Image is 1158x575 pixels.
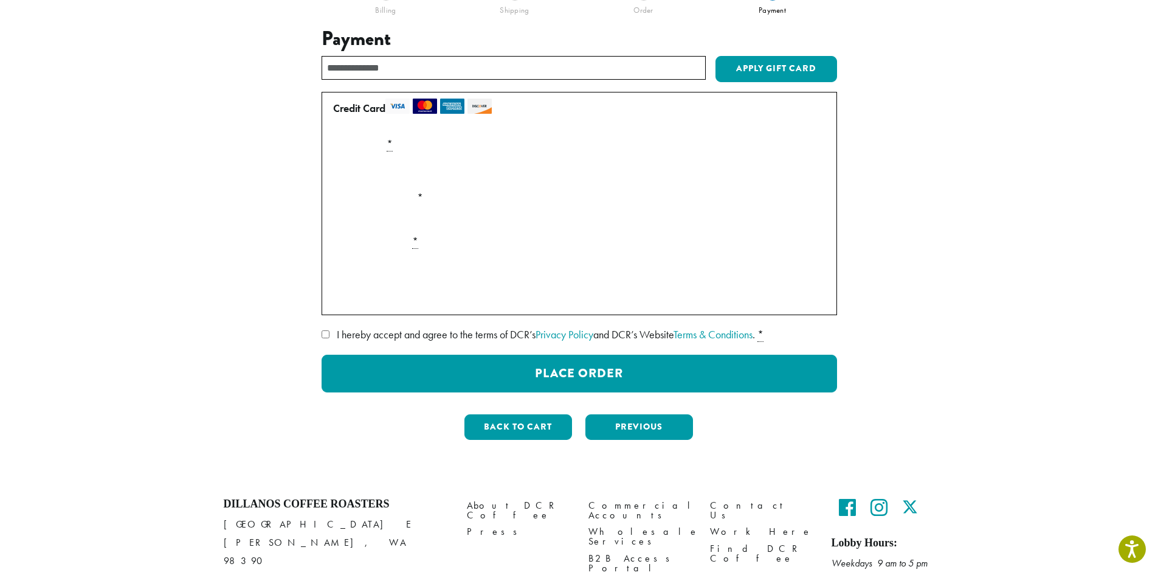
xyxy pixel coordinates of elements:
abbr: required [387,137,393,152]
img: amex [440,99,464,114]
a: Contact Us [710,498,813,524]
a: Wholesale Services [588,524,692,550]
button: Previous [585,414,693,440]
a: Commercial Accounts [588,498,692,524]
input: I hereby accept and agree to the terms of DCR’sPrivacy Policyand DCR’s WebsiteTerms & Conditions. * [322,330,329,338]
h4: Dillanos Coffee Roasters [224,498,449,511]
div: Order [579,1,708,15]
h5: Lobby Hours: [832,537,935,550]
a: Terms & Conditions [674,327,753,341]
img: discover [467,99,492,114]
button: Apply Gift Card [715,56,837,83]
a: Find DCR Coffee [710,540,813,566]
span: I hereby accept and agree to the terms of DCR’s and DCR’s Website . [337,327,755,341]
div: Shipping [450,1,579,15]
a: Privacy Policy [536,327,593,341]
a: Work Here [710,524,813,540]
button: Back to cart [464,414,572,440]
div: Payment [708,1,837,15]
abbr: required [412,234,418,249]
a: About DCR Coffee [467,498,570,524]
h3: Payment [322,27,837,51]
button: Place Order [322,355,837,392]
a: Press [467,524,570,540]
img: visa [385,99,410,114]
img: mastercard [413,99,437,114]
label: Credit Card [333,99,821,118]
em: Weekdays 9 am to 5 pm [832,557,928,570]
abbr: required [757,327,763,342]
div: Billing [322,1,450,15]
